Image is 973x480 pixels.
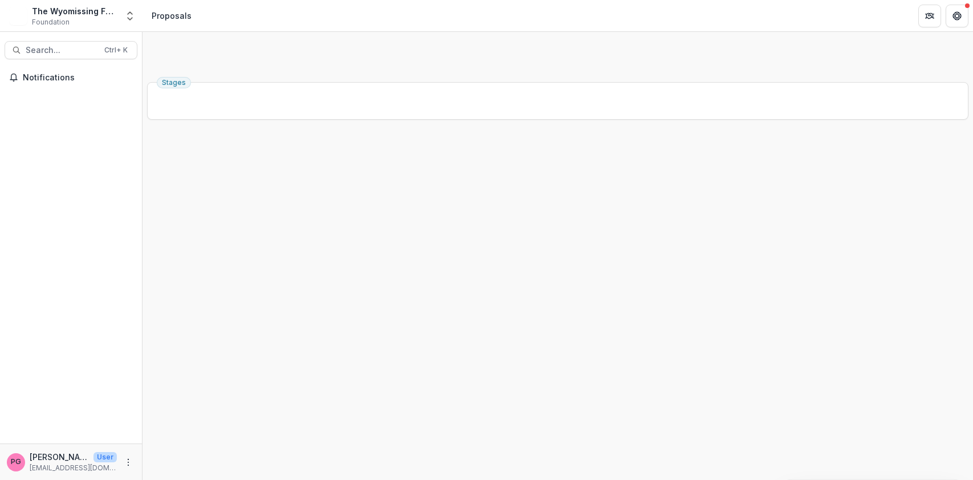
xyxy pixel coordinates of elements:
p: [PERSON_NAME] [30,451,89,463]
div: The Wyomissing Foundation [32,5,117,17]
div: Proposals [152,10,192,22]
button: Search... [5,41,137,59]
span: Notifications [23,73,133,83]
span: Foundation [32,17,70,27]
button: Notifications [5,68,137,87]
button: Get Help [946,5,968,27]
p: User [93,452,117,462]
nav: breadcrumb [147,7,196,24]
div: Ctrl + K [102,44,130,56]
button: Open entity switcher [122,5,138,27]
button: More [121,455,135,469]
span: Stages [162,79,186,87]
p: [EMAIL_ADDRESS][DOMAIN_NAME] [30,463,117,473]
button: Partners [918,5,941,27]
div: Pat Giles [11,458,21,466]
span: Search... [26,46,97,55]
